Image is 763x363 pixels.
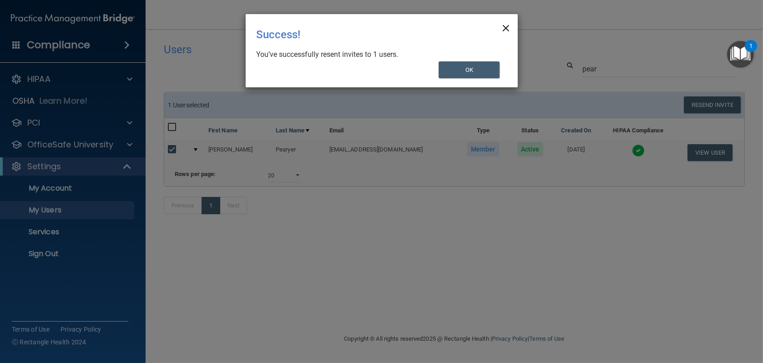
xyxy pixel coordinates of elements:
span: × [502,18,510,36]
div: Success! [257,21,470,48]
div: You’ve successfully resent invites to 1 users. [257,50,500,60]
button: OK [439,61,500,78]
button: Open Resource Center, 1 new notification [727,41,754,68]
div: 1 [749,46,753,58]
